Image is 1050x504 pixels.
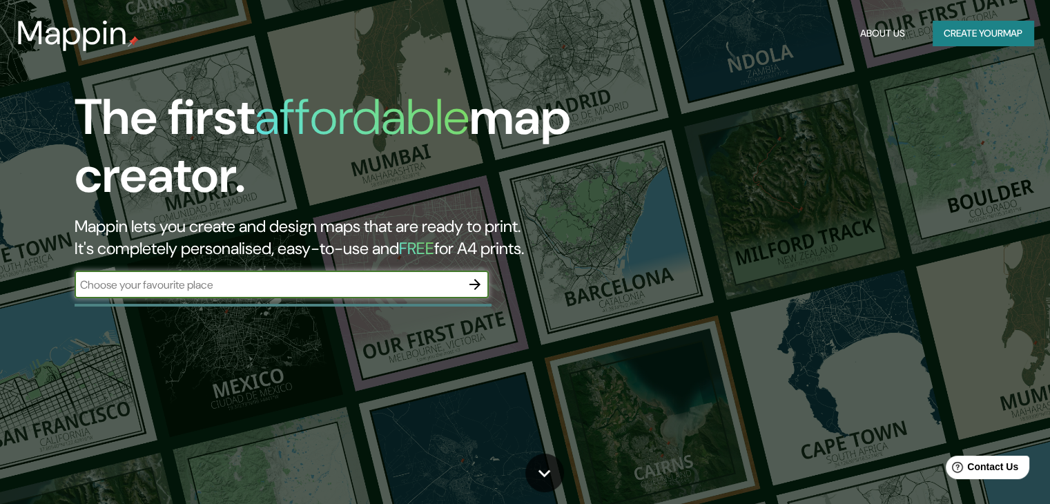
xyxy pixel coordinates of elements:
[75,88,600,215] h1: The first map creator.
[933,21,1033,46] button: Create yourmap
[75,215,600,260] h2: Mappin lets you create and design maps that are ready to print. It's completely personalised, eas...
[17,14,128,52] h3: Mappin
[75,277,461,293] input: Choose your favourite place
[128,36,139,47] img: mappin-pin
[927,450,1035,489] iframe: Help widget launcher
[255,85,469,149] h1: affordable
[399,238,434,259] h5: FREE
[855,21,911,46] button: About Us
